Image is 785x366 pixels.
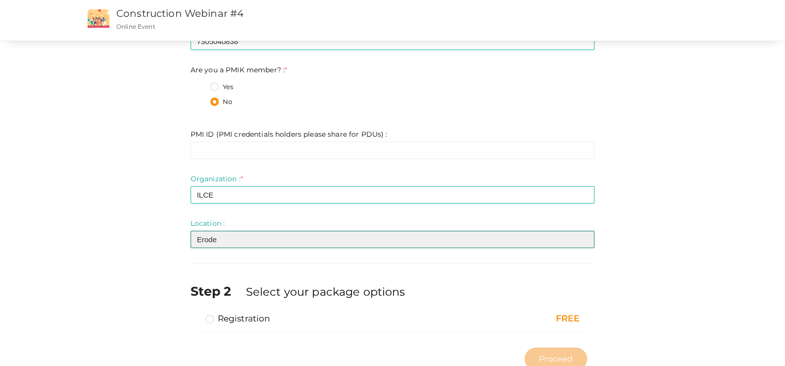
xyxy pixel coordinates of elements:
[210,82,233,92] label: Yes
[246,284,405,300] label: Select your package options
[191,174,243,184] label: Organization :
[467,313,580,325] div: FREE
[191,282,244,300] label: Step 2
[116,22,509,31] p: Online Event
[88,9,109,28] img: event2.png
[191,129,388,139] label: PMI ID (PMI credentials holders please share for PDUs) :
[191,65,288,75] label: Are you a PMIK member? :
[539,353,573,365] span: Proceed
[191,33,595,50] input: Enter registrant phone no here.
[210,97,232,107] label: No
[205,313,270,324] label: Registration
[116,7,244,19] a: Construction Webinar #4
[191,218,225,228] label: Location :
